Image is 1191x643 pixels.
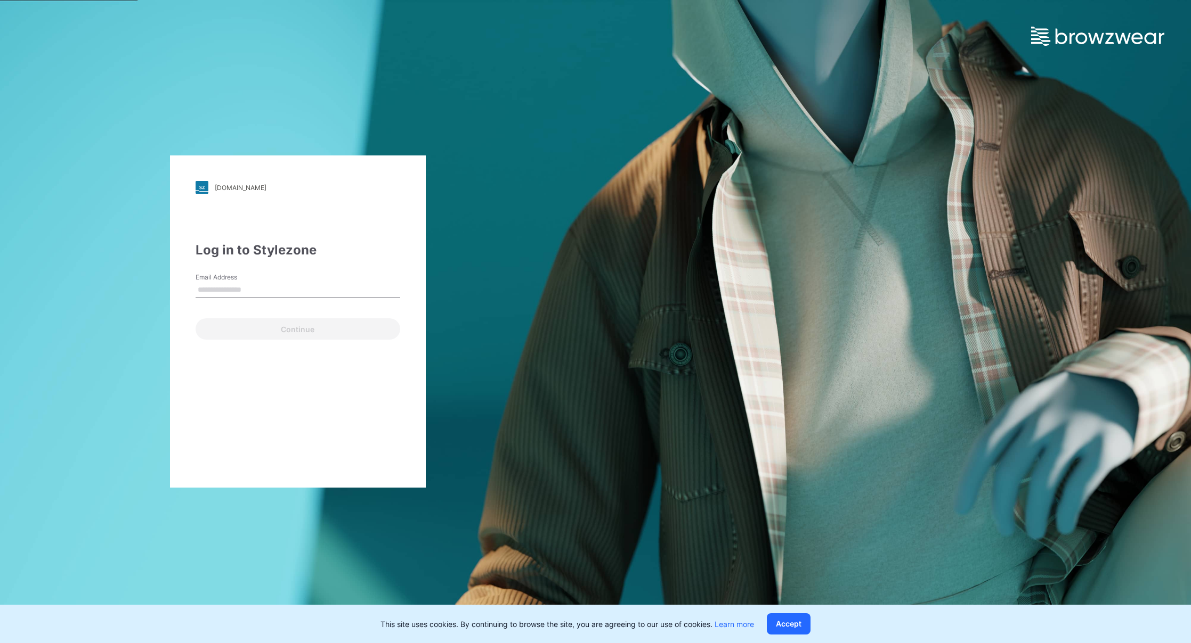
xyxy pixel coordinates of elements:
a: Learn more [715,620,754,629]
button: Accept [767,613,811,634]
img: stylezone-logo.562084cfcfab977791bfbf7441f1a819.svg [196,181,208,194]
p: This site uses cookies. By continuing to browse the site, you are agreeing to our use of cookies. [380,619,754,630]
div: Log in to Stylezone [196,241,400,260]
div: [DOMAIN_NAME] [215,184,266,192]
a: [DOMAIN_NAME] [196,181,400,194]
label: Email Address [196,273,270,282]
img: browzwear-logo.e42bd6dac1945053ebaf764b6aa21510.svg [1031,27,1164,46]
